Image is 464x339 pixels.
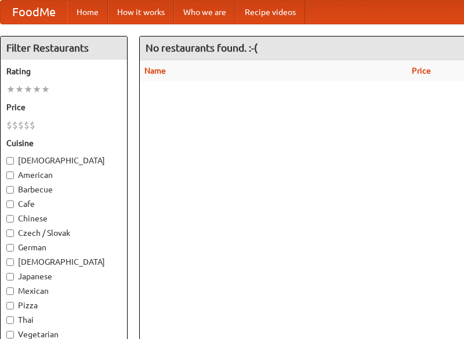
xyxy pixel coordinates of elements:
li: ★ [6,83,15,96]
label: Cafe [6,198,121,210]
input: [DEMOGRAPHIC_DATA] [6,258,14,266]
li: $ [24,119,30,132]
h5: Price [6,101,121,113]
label: [DEMOGRAPHIC_DATA] [6,155,121,166]
li: $ [6,119,12,132]
li: ★ [32,83,41,96]
li: $ [12,119,18,132]
label: Czech / Slovak [6,227,121,239]
a: Who we are [174,1,235,24]
li: ★ [15,83,24,96]
label: Pizza [6,300,121,311]
label: Thai [6,314,121,326]
li: $ [18,119,24,132]
input: American [6,172,14,179]
li: ★ [24,83,32,96]
input: Barbecue [6,186,14,194]
label: Mexican [6,285,121,297]
a: Price [412,66,431,75]
input: Vegetarian [6,331,14,338]
input: German [6,244,14,251]
label: [DEMOGRAPHIC_DATA] [6,256,121,268]
label: German [6,242,121,253]
ng-pluralize: No restaurants found. :-( [146,42,258,53]
h4: Filter Restaurants [1,37,127,60]
label: American [6,169,121,181]
a: Home [67,1,108,24]
input: Czech / Slovak [6,229,14,237]
input: Cafe [6,201,14,208]
a: How it works [108,1,174,24]
a: Recipe videos [235,1,305,24]
input: Thai [6,316,14,324]
input: [DEMOGRAPHIC_DATA] [6,157,14,165]
input: Mexican [6,287,14,295]
label: Japanese [6,271,121,282]
h5: Rating [6,65,121,77]
label: Barbecue [6,184,121,195]
a: Name [144,66,166,75]
li: ★ [41,83,50,96]
h5: Cuisine [6,137,121,149]
li: $ [30,119,35,132]
input: Chinese [6,215,14,223]
input: Pizza [6,302,14,309]
label: Chinese [6,213,121,224]
a: FoodMe [1,1,67,24]
input: Japanese [6,273,14,280]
